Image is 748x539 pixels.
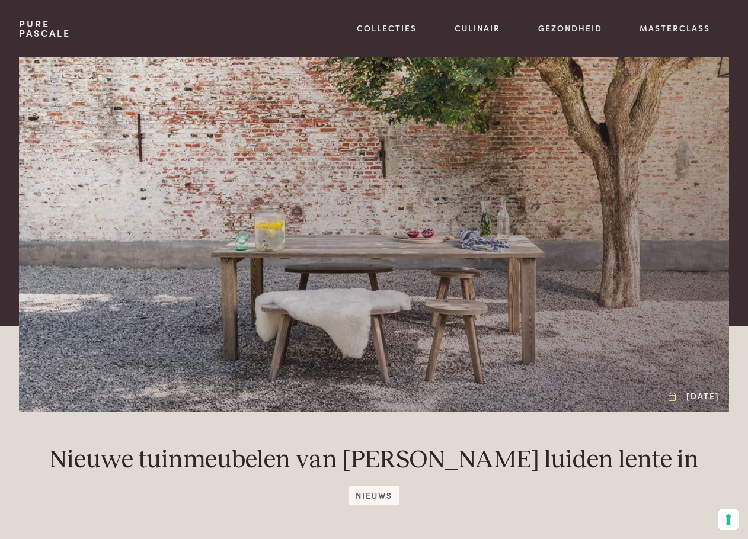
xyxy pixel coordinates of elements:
[538,22,602,34] a: Gezondheid
[640,22,710,34] a: Masterclass
[357,22,417,34] a: Collecties
[455,22,500,34] a: Culinair
[349,486,398,504] span: Nieuws
[718,509,739,530] button: Uw voorkeuren voor toestemming voor trackingtechnologieën
[669,390,720,402] div: [DATE]
[19,19,71,38] a: PurePascale
[49,445,699,476] h1: Nieuwe tuinmeubelen van [PERSON_NAME] luiden lente in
